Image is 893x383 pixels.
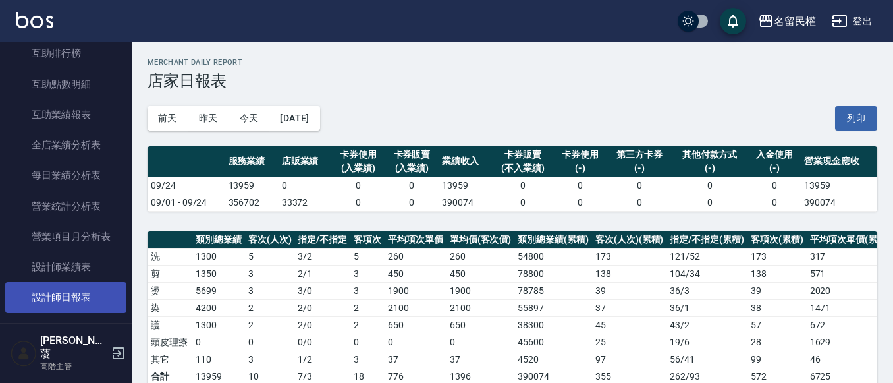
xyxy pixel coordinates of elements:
[666,334,747,351] td: 19 / 6
[666,282,747,299] td: 36 / 3
[826,9,877,34] button: 登出
[245,265,295,282] td: 3
[385,299,447,316] td: 2100
[439,177,492,194] td: 13959
[148,351,192,368] td: 其它
[720,8,746,34] button: save
[148,194,225,211] td: 09/01 - 09/24
[801,146,877,177] th: 營業現金應收
[592,299,667,316] td: 37
[350,351,385,368] td: 3
[294,299,350,316] td: 2 / 0
[385,282,447,299] td: 1900
[514,248,592,265] td: 54800
[447,299,515,316] td: 2100
[753,8,821,35] button: 名留民權
[148,299,192,316] td: 染
[607,194,671,211] td: 0
[747,316,807,334] td: 57
[801,177,877,194] td: 13959
[447,282,515,299] td: 1900
[675,148,744,162] div: 其他付款方式
[148,248,192,265] td: 洗
[385,177,439,194] td: 0
[592,231,667,249] th: 客次(人次)(累積)
[672,194,747,211] td: 0
[385,265,447,282] td: 450
[188,106,229,131] button: 昨天
[294,316,350,334] td: 2 / 0
[5,282,126,312] a: 設計師日報表
[245,334,295,351] td: 0
[495,148,550,162] div: 卡券販賣
[514,282,592,299] td: 78785
[747,231,807,249] th: 客項次(累積)
[192,282,245,299] td: 5699
[5,38,126,69] a: 互助排行榜
[610,162,668,175] div: (-)
[389,148,435,162] div: 卡券販賣
[294,248,350,265] td: 3 / 2
[5,313,126,343] a: 設計師業績分析表
[553,194,607,211] td: 0
[439,146,492,177] th: 業績收入
[148,106,188,131] button: 前天
[675,162,744,175] div: (-)
[666,299,747,316] td: 36 / 1
[747,177,801,194] td: 0
[350,231,385,249] th: 客項次
[148,146,877,212] table: a dense table
[148,316,192,334] td: 護
[835,106,877,131] button: 列印
[747,334,807,351] td: 28
[350,334,385,351] td: 0
[332,177,385,194] td: 0
[385,248,447,265] td: 260
[148,72,877,90] h3: 店家日報表
[666,351,747,368] td: 56 / 41
[5,191,126,221] a: 營業統計分析表
[192,334,245,351] td: 0
[447,351,515,368] td: 37
[592,334,667,351] td: 25
[192,248,245,265] td: 1300
[245,231,295,249] th: 客次(人次)
[447,334,515,351] td: 0
[294,282,350,299] td: 3 / 0
[592,248,667,265] td: 173
[514,316,592,334] td: 38300
[514,334,592,351] td: 45600
[192,231,245,249] th: 類別總業績
[279,194,332,211] td: 33372
[245,299,295,316] td: 2
[350,282,385,299] td: 3
[592,351,667,368] td: 97
[5,69,126,100] a: 互助點數明細
[556,162,603,175] div: (-)
[514,299,592,316] td: 55897
[747,282,807,299] td: 39
[148,177,225,194] td: 09/24
[5,221,126,252] a: 營業項目月分析表
[447,316,515,334] td: 650
[492,177,553,194] td: 0
[332,194,385,211] td: 0
[5,130,126,160] a: 全店業績分析表
[5,100,126,130] a: 互助業績報表
[11,340,37,367] img: Person
[192,265,245,282] td: 1350
[666,265,747,282] td: 104 / 34
[385,351,447,368] td: 37
[335,162,382,175] div: (入業績)
[279,177,332,194] td: 0
[229,106,270,131] button: 今天
[801,194,877,211] td: 390074
[747,265,807,282] td: 138
[553,177,607,194] td: 0
[747,299,807,316] td: 38
[192,316,245,334] td: 1300
[592,316,667,334] td: 45
[447,231,515,249] th: 單均價(客次價)
[385,231,447,249] th: 平均項次單價
[148,282,192,299] td: 燙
